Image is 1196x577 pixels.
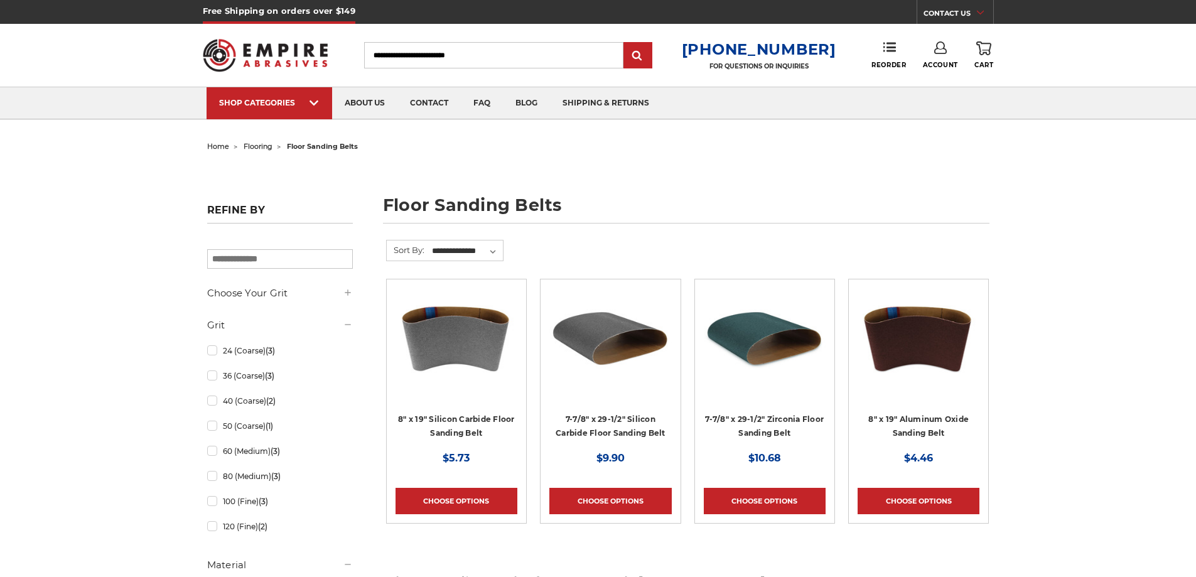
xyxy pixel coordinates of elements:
[396,288,517,449] a: 7-7-8" x 29-1-2 " Silicon Carbide belt for aggressive sanding on concrete and hardwood floors as ...
[704,288,826,389] img: Professional-grade 7 7/8 x 29 1/2 inch Zirconia Floor Sanding Belt, ideal for floor restoration
[858,288,979,389] img: aluminum oxide 8x19 sanding belt
[858,488,979,514] a: Choose Options
[258,522,267,531] span: (2)
[682,62,836,70] p: FOR QUESTIONS OR INQUIRIES
[748,452,781,464] span: $10.68
[383,197,989,224] h1: floor sanding belts
[207,440,353,462] a: 60 (Medium)
[387,240,424,259] label: Sort By:
[625,43,650,68] input: Submit
[287,142,358,151] span: floor sanding belts
[271,446,280,456] span: (3)
[549,488,671,514] a: Choose Options
[396,288,517,389] img: 7-7-8" x 29-1-2 " Silicon Carbide belt for aggressive sanding on concrete and hardwood floors as ...
[266,421,273,431] span: (1)
[974,61,993,69] span: Cart
[461,87,503,119] a: faq
[207,465,353,487] a: 80 (Medium)
[871,61,906,69] span: Reorder
[549,288,671,449] a: 7-7/8" x 29-1/2 " Silicon Carbide belt for floor sanding with professional-grade finishes, compat...
[203,31,328,80] img: Empire Abrasives
[923,61,958,69] span: Account
[430,242,503,261] select: Sort By:
[596,452,625,464] span: $9.90
[443,452,470,464] span: $5.73
[207,340,353,362] a: 24 (Coarse)
[858,288,979,449] a: aluminum oxide 8x19 sanding belt
[550,87,662,119] a: shipping & returns
[503,87,550,119] a: blog
[396,488,517,514] a: Choose Options
[549,288,671,389] img: 7-7/8" x 29-1/2 " Silicon Carbide belt for floor sanding with professional-grade finishes, compat...
[682,40,836,58] a: [PHONE_NUMBER]
[207,286,353,301] h5: Choose Your Grit
[259,497,268,506] span: (3)
[266,396,276,406] span: (2)
[704,288,826,449] a: Professional-grade 7 7/8 x 29 1/2 inch Zirconia Floor Sanding Belt, ideal for floor restoration
[271,472,281,481] span: (3)
[704,488,826,514] a: Choose Options
[207,390,353,412] a: 40 (Coarse)
[207,142,229,151] a: home
[265,371,274,380] span: (3)
[207,558,353,573] h5: Material
[219,98,320,107] div: SHOP CATEGORIES
[266,346,275,355] span: (3)
[904,452,933,464] span: $4.46
[332,87,397,119] a: about us
[397,87,461,119] a: contact
[207,515,353,537] a: 120 (Fine)
[244,142,272,151] a: flooring
[207,490,353,512] a: 100 (Fine)
[207,318,353,333] h5: Grit
[924,6,993,24] a: CONTACT US
[871,41,906,68] a: Reorder
[207,365,353,387] a: 36 (Coarse)
[974,41,993,69] a: Cart
[207,415,353,437] a: 50 (Coarse)
[207,204,353,224] h5: Refine by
